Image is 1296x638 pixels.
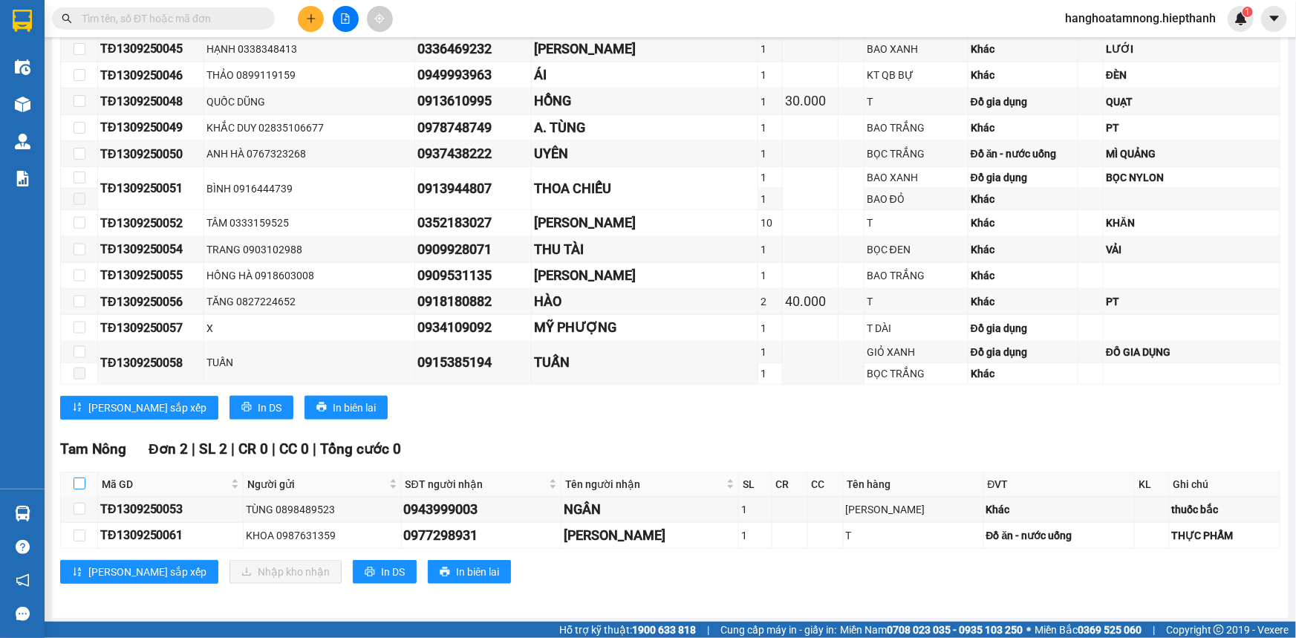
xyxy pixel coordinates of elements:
div: TĐ1309250053 [100,500,241,518]
div: 0934109092 [417,317,529,338]
div: 0909531135 [417,265,529,286]
span: search [62,13,72,24]
td: TĐ1309250058 [98,342,204,385]
div: NGÂN [564,499,736,520]
div: 30.000 [785,91,836,111]
span: SĐT người nhận [406,476,547,492]
td: 0909928071 [415,237,532,263]
div: HỒNG [534,91,755,111]
span: Cung cấp máy in - giấy in: [720,622,836,638]
div: QUỐC DŨNG [206,94,412,110]
div: Đồ ăn - nước uống [986,527,1133,544]
td: TĐ1309250051 [98,167,204,210]
div: BỌC TRẮNG [867,146,966,162]
td: TUẤN [532,342,758,385]
div: T [867,215,966,231]
span: caret-down [1268,12,1281,25]
td: 0913944807 [415,167,532,210]
span: Miền Nam [840,622,1023,638]
div: Khác [971,215,1075,231]
span: copyright [1214,625,1224,635]
div: MÌ QUẢNG [1106,146,1277,162]
div: TĐ1309250049 [100,118,201,137]
div: 0918180882 [417,291,529,312]
button: printerIn DS [353,560,417,584]
div: TĂNG 0827224652 [206,293,412,310]
td: 0949993963 [415,62,532,88]
div: 1 [761,344,780,360]
td: TĐ1309250053 [98,497,244,523]
div: 1 [761,267,780,284]
div: 1 [761,146,780,162]
div: 1 [761,67,780,83]
td: 0352183027 [415,210,532,236]
div: LƯỚI [1106,41,1277,57]
div: 40.000 [785,291,836,312]
div: T [867,293,966,310]
th: Tên hàng [844,472,984,497]
div: Khác [971,41,1075,57]
td: 0909531135 [415,263,532,289]
div: 1 [741,501,769,518]
div: GIỎ XANH [867,344,966,360]
div: Khác [971,67,1075,83]
div: 0913944807 [417,178,529,199]
div: 0352183027 [417,212,529,233]
td: KIM SANG [561,523,739,549]
input: Tìm tên, số ĐT hoặc mã đơn [82,10,257,27]
div: HÀO [534,291,755,312]
span: In DS [381,564,405,580]
td: 0977298931 [402,523,562,549]
sup: 1 [1243,7,1253,17]
div: T [846,527,981,544]
div: HẠNH 0338348413 [206,41,412,57]
td: TĐ1309250054 [98,237,204,263]
button: sort-ascending[PERSON_NAME] sắp xếp [60,560,218,584]
div: TĐ1309250045 [100,39,201,58]
td: UYÊN [532,141,758,167]
div: 1 [761,120,780,136]
div: 0937438222 [417,143,529,164]
div: TĐ1309250055 [100,266,201,284]
td: ÁI [532,62,758,88]
span: Đơn 2 [149,440,188,458]
div: BỌC TRẮNG [867,365,966,382]
div: TÙNG 0898489523 [246,501,398,518]
div: TĐ1309250058 [100,354,201,372]
th: KL [1135,472,1169,497]
span: printer [316,402,327,414]
span: In biên lai [456,564,499,580]
div: [PERSON_NAME] [534,212,755,233]
div: TĐ1309250061 [100,526,241,544]
td: PHAN SANG [532,36,758,62]
div: KHOA 0987631359 [246,527,398,544]
div: 0913610995 [417,91,529,111]
span: plus [306,13,316,24]
span: Tổng cước 0 [320,440,401,458]
td: HỒNG [532,88,758,114]
div: 10 [761,215,780,231]
td: 0915385194 [415,342,532,385]
span: | [1153,622,1155,638]
td: MỸ PHƯỢNG [532,315,758,341]
div: 1 [761,320,780,336]
div: QUẠT [1106,94,1277,110]
div: 2 [761,293,780,310]
span: file-add [340,13,351,24]
td: 0934109092 [415,315,532,341]
th: SL [739,472,772,497]
div: Đồ ăn - nước uống [971,146,1075,162]
div: TUẤN [534,352,755,373]
img: warehouse-icon [15,506,30,521]
div: 1 [761,241,780,258]
td: TĐ1309250049 [98,115,204,141]
button: printerIn DS [229,396,293,420]
button: aim [367,6,393,32]
div: X [206,320,412,336]
div: 0943999003 [404,499,559,520]
span: [PERSON_NAME] sắp xếp [88,400,206,416]
div: BAO ĐỎ [867,191,966,207]
div: Khác [971,191,1075,207]
div: Đồ gia dụng [971,94,1075,110]
span: ⚪️ [1026,627,1031,633]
